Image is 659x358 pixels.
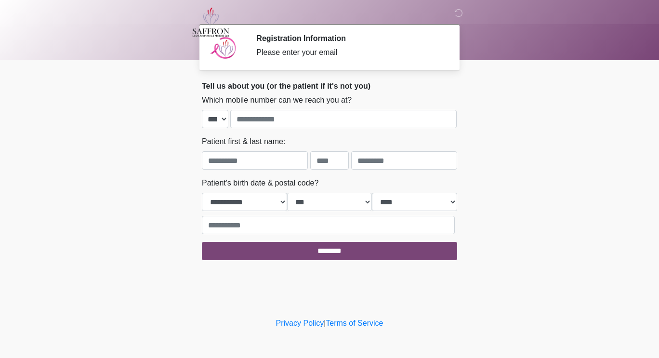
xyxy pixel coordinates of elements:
label: Patient's birth date & postal code? [202,177,318,189]
h2: Tell us about you (or the patient if it's not you) [202,81,457,91]
img: Agent Avatar [209,34,238,63]
label: Patient first & last name: [202,136,285,147]
img: Saffron Laser Aesthetics and Medical Spa Logo [192,7,230,37]
a: Terms of Service [326,319,383,327]
a: | [324,319,326,327]
div: Please enter your email [256,47,443,58]
a: Privacy Policy [276,319,324,327]
label: Which mobile number can we reach you at? [202,94,352,106]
